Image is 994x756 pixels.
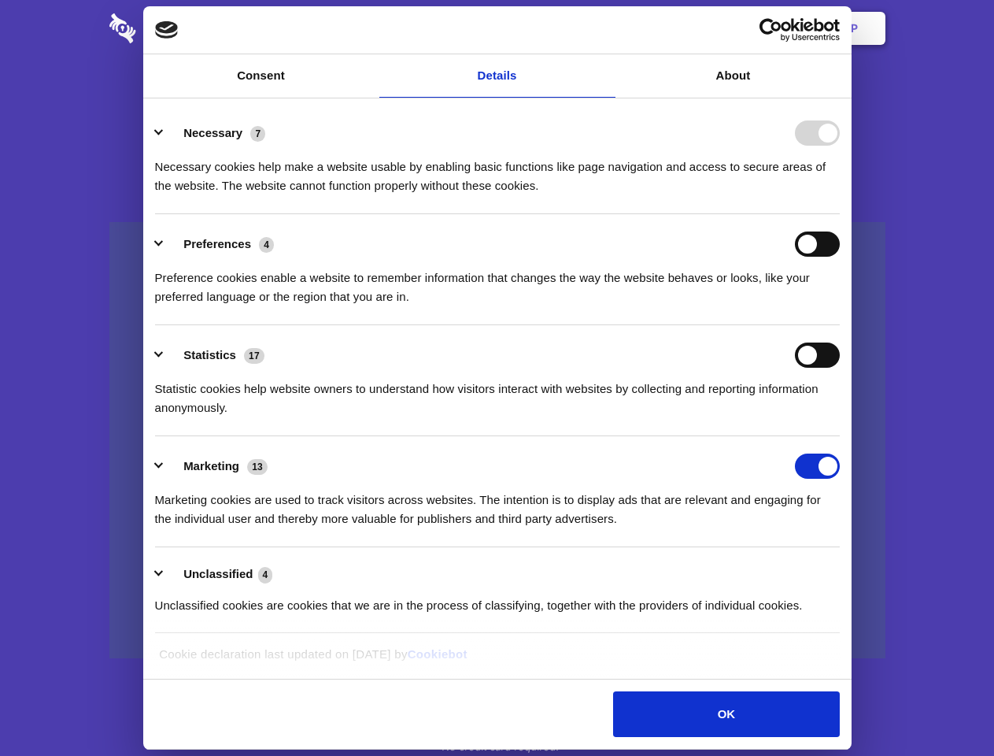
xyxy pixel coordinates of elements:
span: 17 [244,348,264,364]
div: Statistic cookies help website owners to understand how visitors interact with websites by collec... [155,368,840,417]
div: Necessary cookies help make a website usable by enabling basic functions like page navigation and... [155,146,840,195]
div: Marketing cookies are used to track visitors across websites. The intention is to display ads tha... [155,479,840,528]
span: 4 [259,237,274,253]
button: Necessary (7) [155,120,275,146]
button: Preferences (4) [155,232,284,257]
span: 7 [250,126,265,142]
div: Cookie declaration last updated on [DATE] by [147,645,847,676]
h4: Auto-redaction of sensitive data, encrypted data sharing and self-destructing private chats. Shar... [109,143,885,195]
div: Unclassified cookies are cookies that we are in the process of classifying, together with the pro... [155,584,840,615]
label: Marketing [183,459,239,472]
label: Necessary [183,126,242,139]
a: Details [379,54,615,98]
button: Statistics (17) [155,343,275,368]
h1: Eliminate Slack Data Loss. [109,71,885,128]
img: logo-wordmark-white-trans-d4663122ce5f474addd5e946df7df03e33cb6a1c49d2221995e7729f52c070b2.svg [109,13,244,43]
a: Login [714,4,782,53]
a: Cookiebot [408,647,467,661]
a: Usercentrics Cookiebot - opens in a new window [702,18,840,42]
button: Marketing (13) [155,454,278,479]
a: About [615,54,852,98]
label: Statistics [183,348,236,361]
iframe: Drift Widget Chat Controller [915,677,975,737]
button: Unclassified (4) [155,565,283,584]
label: Preferences [183,237,251,250]
span: 13 [247,459,268,475]
a: Wistia video thumbnail [109,222,885,659]
a: Pricing [462,4,530,53]
button: OK [613,691,839,737]
a: Contact [638,4,711,53]
img: logo [155,21,179,39]
div: Preference cookies enable a website to remember information that changes the way the website beha... [155,257,840,306]
a: Consent [143,54,379,98]
span: 4 [258,567,273,583]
